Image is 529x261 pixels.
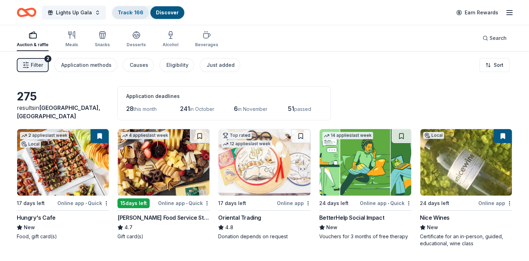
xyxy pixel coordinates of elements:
[57,199,109,207] div: Online app Quick
[159,58,194,72] button: Eligibility
[118,9,143,15] a: Track· 166
[17,129,109,196] img: Image for Hungry's Cafe
[17,104,100,120] span: [GEOGRAPHIC_DATA], [GEOGRAPHIC_DATA]
[423,132,444,139] div: Local
[158,199,210,207] div: Online app Quick
[163,28,178,51] button: Alcohol
[42,6,106,20] button: Lights Up Gala
[452,6,502,19] a: Earn Rewards
[420,129,512,247] a: Image for Nice WinesLocal24 days leftOnline appNice WinesNewCertificate for an in-person, guided,...
[17,233,109,240] div: Food, gift card(s)
[319,233,412,240] div: Vouchers for 3 months of free therapy
[320,129,411,196] img: Image for BetterHelp Social Impact
[17,4,36,21] a: Home
[195,28,218,51] button: Beverages
[319,213,384,222] div: BetterHelp Social Impact
[127,28,146,51] button: Desserts
[61,61,112,69] div: Application methods
[221,132,252,139] div: Top rated
[326,223,337,232] span: New
[288,105,294,112] span: 51
[225,223,233,232] span: 4.8
[218,129,310,240] a: Image for Oriental TradingTop rated12 applieslast week17 days leftOnline appOriental Trading4.8Do...
[117,233,210,240] div: Gift card(s)
[427,223,438,232] span: New
[219,129,310,196] img: Image for Oriental Trading
[17,28,49,51] button: Auction & raffle
[121,132,170,139] div: 4 applies last week
[56,8,92,17] span: Lights Up Gala
[130,61,148,69] div: Causes
[166,61,188,69] div: Eligibility
[117,129,210,240] a: Image for Gordon Food Service Store4 applieslast week15days leftOnline app•Quick[PERSON_NAME] Foo...
[477,31,512,45] button: Search
[319,129,412,240] a: Image for BetterHelp Social Impact14 applieslast week24 days leftOnline app•QuickBetterHelp Socia...
[134,106,157,112] span: this month
[218,233,310,240] div: Donation depends on request
[117,198,150,208] div: 15 days left
[322,132,373,139] div: 14 applies last week
[31,61,43,69] span: Filter
[207,61,235,69] div: Just added
[319,199,349,207] div: 24 days left
[85,200,87,206] span: •
[127,42,146,48] div: Desserts
[218,199,246,207] div: 17 days left
[65,42,78,48] div: Meals
[420,233,512,247] div: Certificate for an in-person, guided, educational, wine class
[44,55,51,62] div: 2
[95,42,110,48] div: Snacks
[186,200,187,206] span: •
[388,200,389,206] span: •
[24,223,35,232] span: New
[20,132,69,139] div: 2 applies last week
[126,92,322,100] div: Application deadlines
[17,129,109,240] a: Image for Hungry's Cafe2 applieslast weekLocal17 days leftOnline app•QuickHungry's CafeNewFood, g...
[17,58,49,72] button: Filter2
[420,213,450,222] div: Nice Wines
[117,213,210,222] div: [PERSON_NAME] Food Service Store
[195,42,218,48] div: Beverages
[126,105,134,112] span: 28
[190,106,214,112] span: in October
[489,34,507,42] span: Search
[17,104,100,120] span: in
[112,6,185,20] button: Track· 166Discover
[494,61,503,69] span: Sort
[17,104,109,120] div: results
[163,42,178,48] div: Alcohol
[65,28,78,51] button: Meals
[118,129,209,196] img: Image for Gordon Food Service Store
[54,58,117,72] button: Application methods
[221,140,272,148] div: 12 applies last week
[156,9,179,15] a: Discover
[20,141,41,148] div: Local
[95,28,110,51] button: Snacks
[479,58,509,72] button: Sort
[277,199,311,207] div: Online app
[124,223,133,232] span: 4.7
[218,213,261,222] div: Oriental Trading
[238,106,267,112] span: in November
[17,213,56,222] div: Hungry's Cafe
[420,199,449,207] div: 24 days left
[17,42,49,48] div: Auction & raffle
[200,58,240,72] button: Just added
[234,105,238,112] span: 6
[17,90,109,104] div: 275
[360,199,412,207] div: Online app Quick
[478,199,512,207] div: Online app
[17,199,45,207] div: 17 days left
[294,106,311,112] span: passed
[420,129,512,196] img: Image for Nice Wines
[123,58,154,72] button: Causes
[180,105,190,112] span: 241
